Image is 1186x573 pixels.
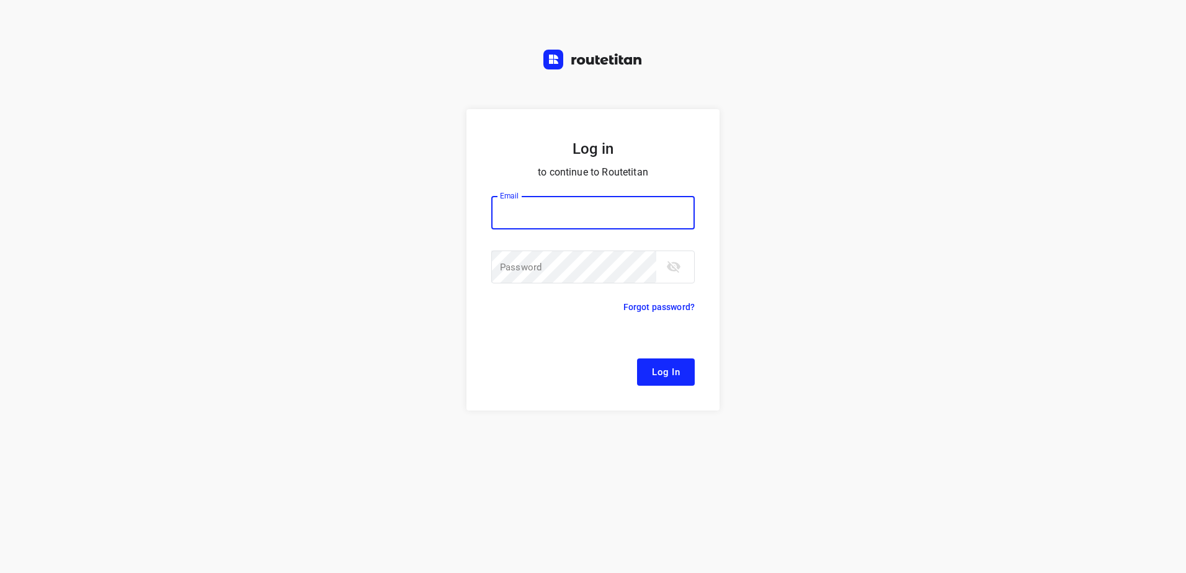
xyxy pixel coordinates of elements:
[491,139,695,159] h5: Log in
[543,50,643,69] img: Routetitan
[661,254,686,279] button: toggle password visibility
[637,358,695,386] button: Log In
[652,364,680,380] span: Log In
[491,164,695,181] p: to continue to Routetitan
[623,300,695,314] p: Forgot password?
